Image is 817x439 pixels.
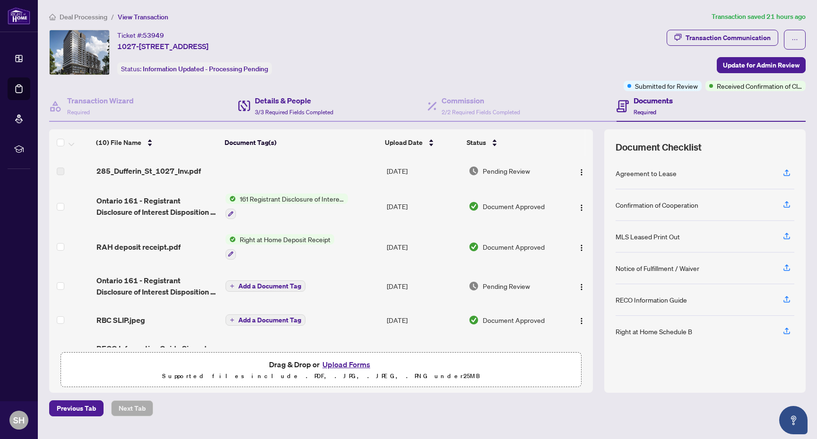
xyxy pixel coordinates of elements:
[13,414,25,427] span: SH
[61,353,581,388] span: Drag & Drop orUpload FormsSupported files include .PDF, .JPG, .JPEG, .PNG under25MB
[712,11,806,22] article: Transaction saved 21 hours ago
[616,231,680,242] div: MLS Leased Print Out
[67,95,134,106] h4: Transaction Wizard
[574,199,589,214] button: Logo
[578,244,585,252] img: Logo
[616,200,698,210] div: Confirmation of Cooperation
[634,109,656,116] span: Required
[96,314,145,326] span: RBC SLIP.jpeg
[442,95,520,106] h4: Commission
[226,194,348,219] button: Status Icon161 Registrant Disclosure of Interest - Disposition ofProperty
[226,234,334,260] button: Status IconRight at Home Deposit Receipt
[717,57,806,73] button: Update for Admin Review
[226,314,305,326] button: Add a Document Tag
[779,406,808,434] button: Open asap
[8,7,30,25] img: logo
[67,109,90,116] span: Required
[442,109,520,116] span: 2/2 Required Fields Completed
[791,36,798,43] span: ellipsis
[635,81,698,91] span: Submitted for Review
[118,13,168,21] span: View Transaction
[96,275,218,297] span: Ontario 161 - Registrant Disclosure of Interest Disposition of Prop.pdf
[226,280,305,292] button: Add a Document Tag
[238,283,301,289] span: Add a Document Tag
[578,204,585,211] img: Logo
[383,186,465,227] td: [DATE]
[320,358,373,371] button: Upload Forms
[616,168,677,178] div: Agreement to Lease
[483,201,545,211] span: Document Approved
[469,201,479,211] img: Document Status
[226,234,236,245] img: Status Icon
[578,283,585,291] img: Logo
[467,137,486,148] span: Status
[230,284,235,288] span: plus
[616,326,692,337] div: Right at Home Schedule B
[143,65,268,73] span: Information Updated - Processing Pending
[383,335,465,373] td: [DATE]
[57,401,96,416] span: Previous Tab
[236,234,334,245] span: Right at Home Deposit Receipt
[383,305,465,335] td: [DATE]
[717,81,802,91] span: Received Confirmation of Closing
[574,279,589,294] button: Logo
[96,137,141,148] span: (10) File Name
[226,194,236,204] img: Status Icon
[463,129,562,156] th: Status
[92,129,220,156] th: (10) File Name
[574,239,589,254] button: Logo
[226,314,305,326] button: Add a Document Tag
[723,58,800,73] span: Update for Admin Review
[469,166,479,176] img: Document Status
[255,95,333,106] h4: Details & People
[117,62,272,75] div: Status:
[236,194,348,204] span: 161 Registrant Disclosure of Interest - Disposition ofProperty
[634,95,673,106] h4: Documents
[96,343,218,365] span: RECO Information Guide Signed Hina.pdf
[469,315,479,325] img: Document Status
[385,137,423,148] span: Upload Date
[483,281,530,291] span: Pending Review
[381,129,463,156] th: Upload Date
[574,312,589,328] button: Logo
[60,13,107,21] span: Deal Processing
[469,242,479,252] img: Document Status
[383,156,465,186] td: [DATE]
[483,315,545,325] span: Document Approved
[383,267,465,305] td: [DATE]
[686,30,771,45] div: Transaction Communication
[111,400,153,416] button: Next Tab
[226,280,305,292] button: Add a Document Tag
[255,109,333,116] span: 3/3 Required Fields Completed
[483,242,545,252] span: Document Approved
[616,263,699,273] div: Notice of Fulfillment / Waiver
[49,14,56,20] span: home
[383,227,465,267] td: [DATE]
[96,165,201,177] span: 285_Dufferin_St_1027_Inv.pdf
[578,169,585,176] img: Logo
[96,241,181,253] span: RAH deposit receipt.pdf
[221,129,381,156] th: Document Tag(s)
[117,41,209,52] span: 1027-[STREET_ADDRESS]
[111,11,114,22] li: /
[667,30,778,46] button: Transaction Communication
[50,30,109,75] img: IMG-W12407957_1.jpg
[616,295,687,305] div: RECO Information Guide
[578,317,585,325] img: Logo
[230,318,235,322] span: plus
[143,31,164,40] span: 53949
[49,400,104,416] button: Previous Tab
[117,30,164,41] div: Ticket #:
[616,141,702,154] span: Document Checklist
[238,317,301,323] span: Add a Document Tag
[483,166,530,176] span: Pending Review
[67,371,575,382] p: Supported files include .PDF, .JPG, .JPEG, .PNG under 25 MB
[469,281,479,291] img: Document Status
[96,195,218,218] span: Ontario 161 - Registrant Disclosure of Interest Disposition of Prop EXECUTED.pdf
[269,358,373,371] span: Drag & Drop or
[574,163,589,178] button: Logo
